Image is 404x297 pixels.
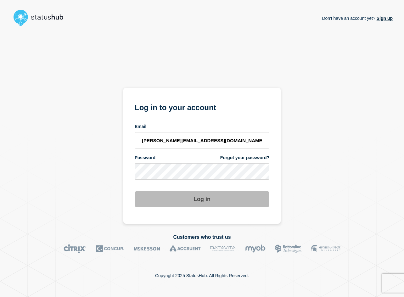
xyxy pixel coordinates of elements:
[135,101,269,113] h1: Log in to your account
[135,191,269,207] button: Log in
[322,11,393,26] p: Don't have an account yet?
[11,8,71,28] img: StatusHub logo
[96,244,124,253] img: Concur logo
[135,163,269,180] input: password input
[275,244,302,253] img: Bottomline logo
[11,234,393,240] h2: Customers who trust us
[375,16,393,21] a: Sign up
[210,244,236,253] img: DataVita logo
[64,244,87,253] img: Citrix logo
[134,244,160,253] img: McKesson logo
[135,124,146,130] span: Email
[135,132,269,148] input: email input
[135,155,155,161] span: Password
[155,273,249,278] p: Copyright 2025 StatusHub. All Rights Reserved.
[245,244,266,253] img: myob logo
[170,244,201,253] img: Accruent logo
[311,244,340,253] img: MSU logo
[220,155,269,161] a: Forgot your password?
